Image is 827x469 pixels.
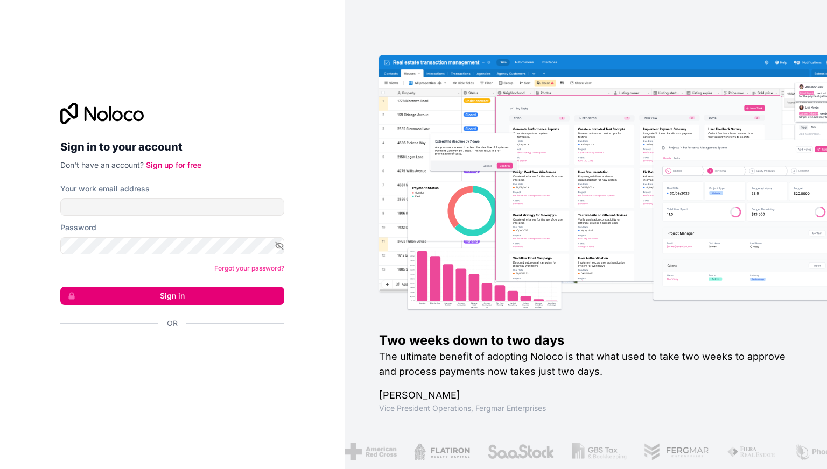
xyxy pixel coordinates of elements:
[167,318,178,329] span: Or
[414,443,470,460] img: /assets/flatiron-C8eUkumj.png
[60,287,284,305] button: Sign in
[643,443,709,460] img: /assets/fergmar-CudnrXN5.png
[60,237,284,254] input: Password
[572,443,627,460] img: /assets/gbstax-C-GtDUiK.png
[60,198,284,216] input: Email address
[379,388,793,403] h1: [PERSON_NAME]
[726,443,777,460] img: /assets/fiera-fwj2N5v4.png
[379,332,793,349] h1: Two weeks down to two days
[379,403,793,414] h1: Vice President Operations , Fergmar Enterprises
[60,183,150,194] label: Your work email address
[344,443,396,460] img: /assets/american-red-cross-BAupjrZR.png
[214,264,284,272] a: Forgot your password?
[60,137,284,157] h2: Sign in to your account
[146,160,201,169] a: Sign up for free
[55,340,281,364] iframe: Sign in with Google Button
[379,349,793,379] h2: The ultimate benefit of adopting Noloco is that what used to take two weeks to approve and proces...
[60,222,96,233] label: Password
[487,443,554,460] img: /assets/saastock-C6Zbiodz.png
[60,160,144,169] span: Don't have an account?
